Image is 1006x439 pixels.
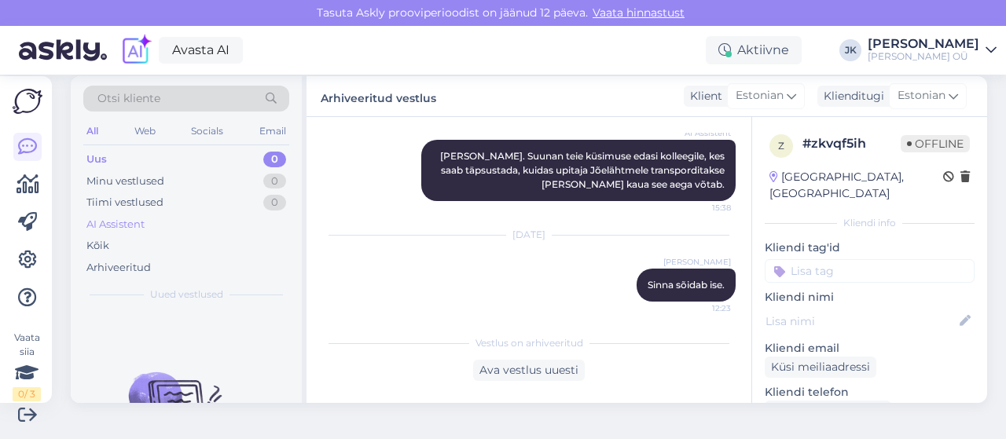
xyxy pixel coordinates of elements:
[769,169,943,202] div: [GEOGRAPHIC_DATA], [GEOGRAPHIC_DATA]
[684,88,722,104] div: Klient
[13,387,41,401] div: 0 / 3
[802,134,901,153] div: # zkvqf5ih
[97,90,160,107] span: Otsi kliente
[83,121,101,141] div: All
[159,37,243,64] a: Avasta AI
[322,228,736,242] div: [DATE]
[263,174,286,189] div: 0
[868,38,997,63] a: [PERSON_NAME][PERSON_NAME] OÜ
[321,86,436,107] label: Arhiveeritud vestlus
[901,135,970,152] span: Offline
[868,50,979,63] div: [PERSON_NAME] OÜ
[588,5,689,20] a: Vaata hinnastust
[86,152,107,167] div: Uus
[86,260,151,276] div: Arhiveeritud
[150,287,223,302] span: Uued vestlused
[765,216,975,230] div: Kliendi info
[765,240,975,256] p: Kliendi tag'id
[868,38,979,50] div: [PERSON_NAME]
[648,279,725,291] span: Sinna sõidab ise.
[663,256,731,268] span: [PERSON_NAME]
[119,34,152,67] img: explore-ai
[440,150,727,190] span: [PERSON_NAME]. Suunan teie küsimuse edasi kolleegile, kes saab täpsustada, kuidas upitaja Jõeläht...
[736,87,784,104] span: Estonian
[672,202,731,214] span: 15:38
[188,121,226,141] div: Socials
[475,336,583,350] span: Vestlus on arhiveeritud
[765,384,975,401] p: Kliendi telefon
[765,259,975,283] input: Lisa tag
[86,217,145,232] div: AI Assistent
[263,195,286,210] div: 0
[765,289,975,305] p: Kliendi nimi
[778,140,784,152] span: z
[706,36,802,64] div: Aktiivne
[13,89,42,114] img: Askly Logo
[898,87,945,104] span: Estonian
[839,39,861,61] div: JK
[86,238,109,254] div: Kõik
[817,88,884,104] div: Klienditugi
[765,357,876,378] div: Küsi meiliaadressi
[765,340,975,357] p: Kliendi email
[86,174,164,189] div: Minu vestlused
[256,121,289,141] div: Email
[672,127,731,139] span: AI Assistent
[672,302,731,314] span: 12:23
[766,313,956,330] input: Lisa nimi
[131,121,159,141] div: Web
[86,195,163,210] div: Tiimi vestlused
[263,152,286,167] div: 0
[13,331,41,401] div: Vaata siia
[473,360,585,381] div: Ava vestlus uuesti
[765,401,891,422] div: Küsi telefoninumbrit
